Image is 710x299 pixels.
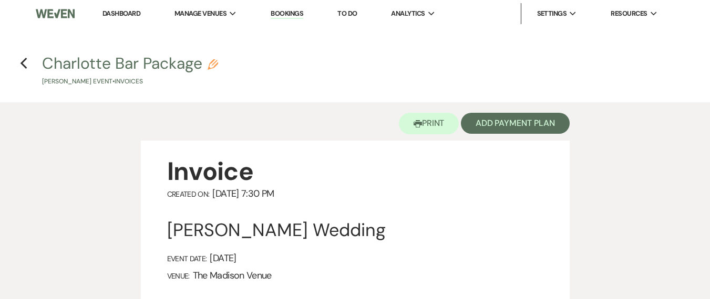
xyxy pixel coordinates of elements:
[167,271,190,281] span: Venue:
[167,189,210,199] span: Created On:
[537,8,567,19] span: Settings
[42,56,218,87] button: Charlotte Bar Package[PERSON_NAME] Event•Invoices
[611,8,647,19] span: Resources
[461,113,570,134] button: Add Payment Plan
[399,113,459,134] button: Print
[337,9,357,18] a: To Do
[167,188,543,200] div: [DATE] 7:30 PM
[271,9,303,19] a: Bookings
[102,9,140,18] a: Dashboard
[36,3,75,25] img: Weven Logo
[167,252,543,264] div: [DATE]
[42,77,218,87] p: [PERSON_NAME] Event • Invoices
[167,219,543,242] div: [PERSON_NAME] Wedding
[167,254,207,263] span: Event Date:
[391,8,425,19] span: Analytics
[167,270,543,282] div: The Madison Venue
[167,155,543,188] div: Invoice
[174,8,227,19] span: Manage Venues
